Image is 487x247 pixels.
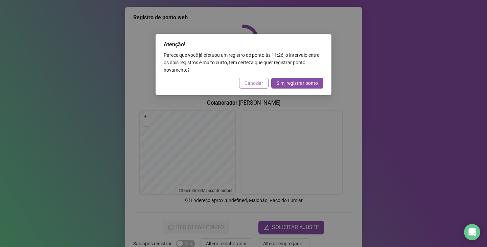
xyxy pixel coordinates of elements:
span: Cancelar [245,79,263,87]
div: Parece que você já efetuou um registro de ponto às 11:26 , o intervalo entre os dois registros é ... [164,51,323,74]
button: Cancelar [239,78,269,89]
button: Sim, registrar ponto [271,78,323,89]
span: Sim, registrar ponto [277,79,318,87]
div: Atenção! [164,41,323,49]
div: Open Intercom Messenger [464,224,480,240]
